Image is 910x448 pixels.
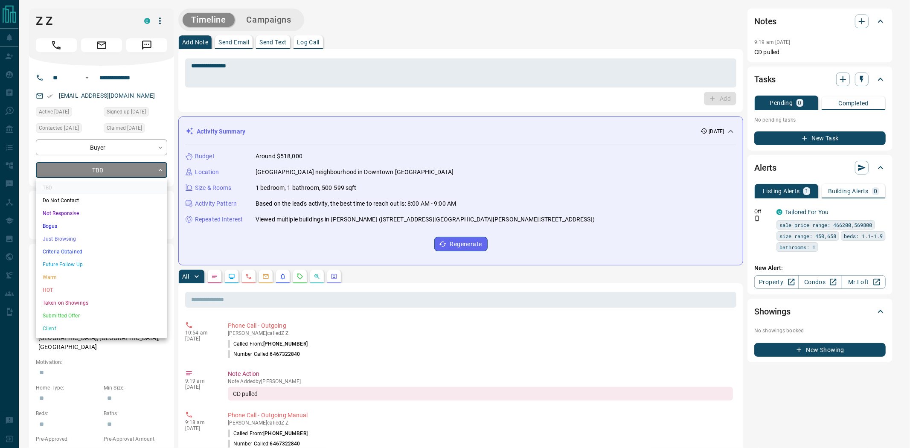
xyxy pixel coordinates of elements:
[36,284,167,297] li: HOT
[36,233,167,245] li: Just Browsing
[36,297,167,309] li: Taken on Showings
[36,309,167,322] li: Submitted Offer
[36,258,167,271] li: Future Follow Up
[36,271,167,284] li: Warm
[36,194,167,207] li: Do Not Contact
[36,322,167,335] li: Client
[36,207,167,220] li: Not Responsive
[36,245,167,258] li: Criteria Obtained
[36,220,167,233] li: Bogus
